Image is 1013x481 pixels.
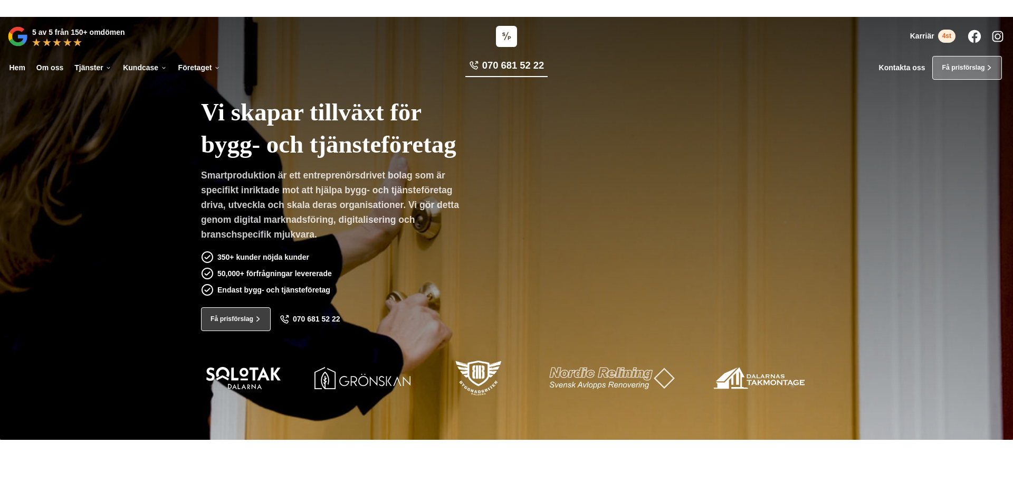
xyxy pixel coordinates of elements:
span: Få prisförslag [942,63,985,73]
span: Få prisförslag [211,314,253,324]
a: Få prisförslag [201,307,271,331]
a: 070 681 52 22 [465,59,548,77]
h1: Vi skapar tillväxt för bygg- och tjänsteföretag [201,85,548,168]
a: Om oss [34,56,65,80]
a: Tjänster [73,56,114,80]
p: Vi vann Årets Unga Företagare i Dalarna 2024 – [4,4,1009,13]
p: 350+ kunder nöjda kunder [217,251,309,263]
a: Hem [7,56,27,80]
a: Kontakta oss [879,63,925,72]
span: Karriär [910,32,934,41]
a: Få prisförslag [932,56,1002,80]
a: Läs pressmeddelandet här! [538,4,624,12]
a: Kundcase [121,56,169,80]
p: 50,000+ förfrågningar levererade [217,268,332,279]
span: 070 681 52 22 [293,315,340,324]
span: 070 681 52 22 [482,59,544,72]
p: Smartproduktion är ett entreprenörsdrivet bolag som är specifikt inriktade mot att hjälpa bygg- o... [201,168,467,246]
p: 5 av 5 från 150+ omdömen [32,26,125,38]
p: Endast bygg- och tjänsteföretag [217,284,330,296]
a: Företaget [176,56,222,80]
a: 070 681 52 22 [280,315,340,324]
a: Karriär 4st [910,30,955,43]
span: 4st [938,30,955,43]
